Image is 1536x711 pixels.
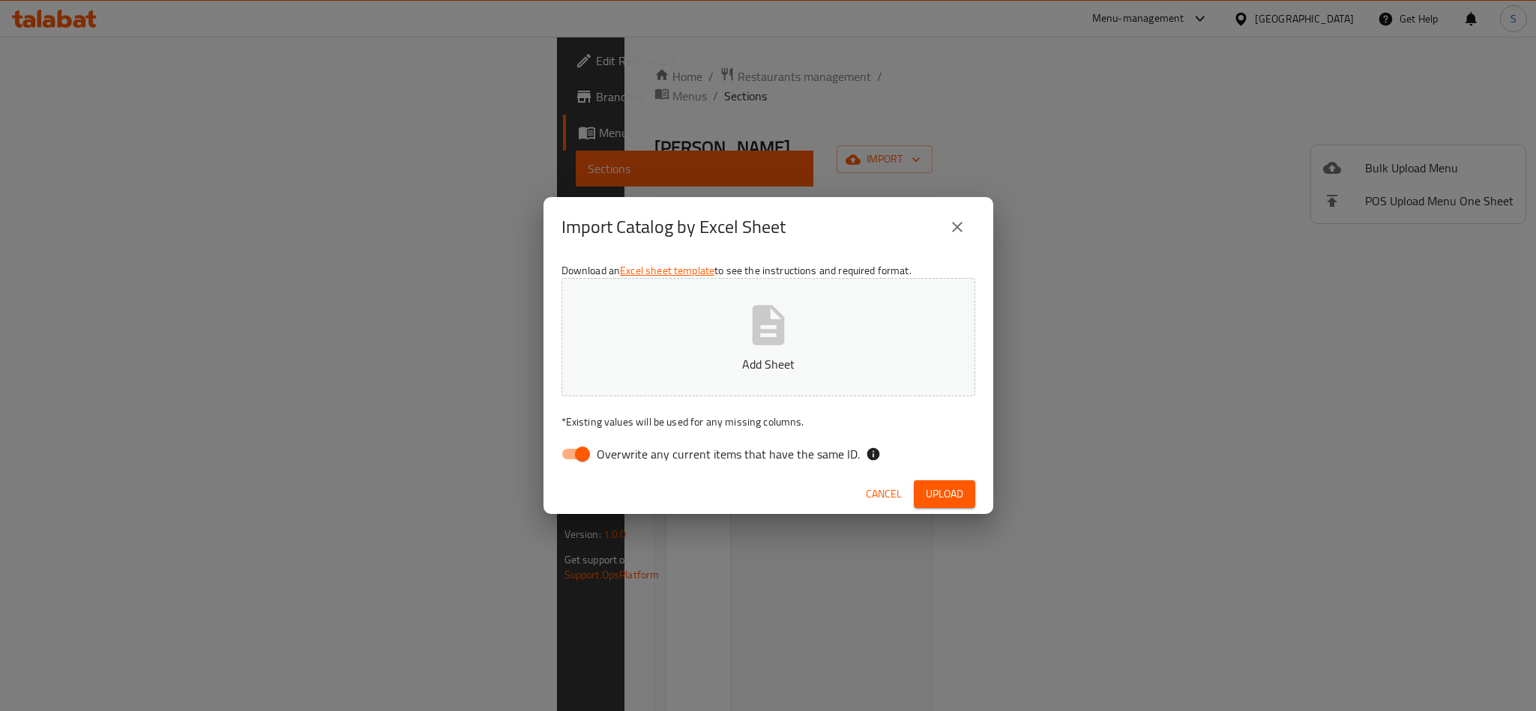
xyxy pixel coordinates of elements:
h2: Import Catalog by Excel Sheet [561,215,786,239]
button: close [939,209,975,245]
button: Cancel [860,480,908,508]
span: Overwrite any current items that have the same ID. [597,445,860,463]
svg: If the overwrite option isn't selected, then the items that match an existing ID will be ignored ... [866,447,881,462]
button: Add Sheet [561,278,975,396]
span: Cancel [866,485,902,503]
a: Excel sheet template [620,261,714,280]
span: Upload [926,485,963,503]
p: Existing values will be used for any missing columns. [561,414,975,429]
div: Download an to see the instructions and required format. [543,257,993,474]
p: Add Sheet [585,355,952,373]
button: Upload [914,480,975,508]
